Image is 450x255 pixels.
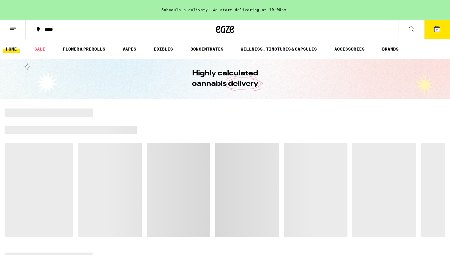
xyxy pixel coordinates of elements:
[119,45,139,53] a: VAPES
[436,28,438,32] span: 2
[174,68,276,89] h1: Highly calculated cannabis delivery
[424,20,450,39] button: 2
[187,45,227,53] a: CONCENTRATES
[60,45,108,53] a: FLOWER & PREROLLS
[3,45,20,53] a: HOME
[31,45,48,53] a: SALE
[331,45,368,53] a: ACCESSORIES
[238,45,320,53] a: WELLNESS, TINCTURES & CAPSULES
[379,45,402,53] a: BRANDS
[151,45,176,53] a: EDIBLES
